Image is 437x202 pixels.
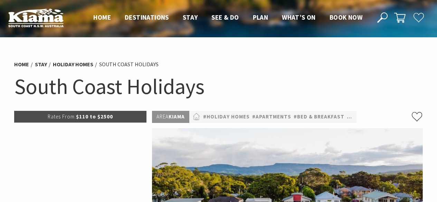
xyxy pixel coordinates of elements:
[86,12,369,23] nav: Main Menu
[183,13,198,21] span: Stay
[156,113,169,120] span: Area
[152,111,189,123] p: Kiama
[252,113,291,121] a: #Apartments
[48,113,76,120] span: Rates From:
[125,13,169,21] span: Destinations
[35,61,47,68] a: Stay
[99,60,159,69] li: South Coast Holidays
[330,13,362,21] span: Book now
[253,13,268,21] span: Plan
[14,73,423,100] h1: South Coast Holidays
[14,111,147,123] p: $110 to $2500
[8,8,64,27] img: Kiama Logo
[282,13,316,21] span: What’s On
[211,13,239,21] span: See & Do
[14,61,29,68] a: Home
[294,113,344,121] a: #Bed & Breakfast
[203,113,250,121] a: #Holiday Homes
[93,13,111,21] span: Home
[53,61,93,68] a: Holiday Homes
